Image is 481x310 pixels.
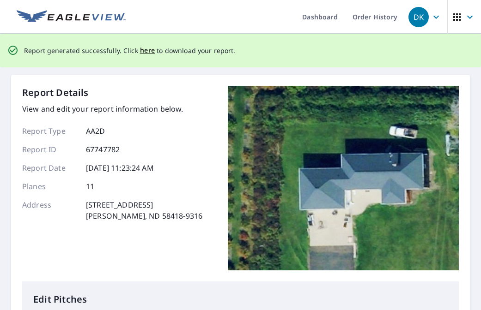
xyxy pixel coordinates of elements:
p: [STREET_ADDRESS] [PERSON_NAME], ND 58418-9316 [86,199,202,221]
p: Report generated successfully. Click to download your report. [24,45,236,56]
p: AA2D [86,125,105,137]
p: Planes [22,181,78,192]
p: 67747782 [86,144,120,155]
p: Address [22,199,78,221]
p: Report Date [22,162,78,173]
p: [DATE] 11:23:24 AM [86,162,154,173]
button: here [140,45,155,56]
div: DK [408,7,429,27]
p: Report Type [22,125,78,137]
img: Top image [228,86,459,270]
p: Report Details [22,86,89,100]
p: View and edit your report information below. [22,103,202,114]
p: Edit Pitches [33,292,448,306]
p: 11 [86,181,94,192]
img: EV Logo [17,10,126,24]
p: Report ID [22,144,78,155]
